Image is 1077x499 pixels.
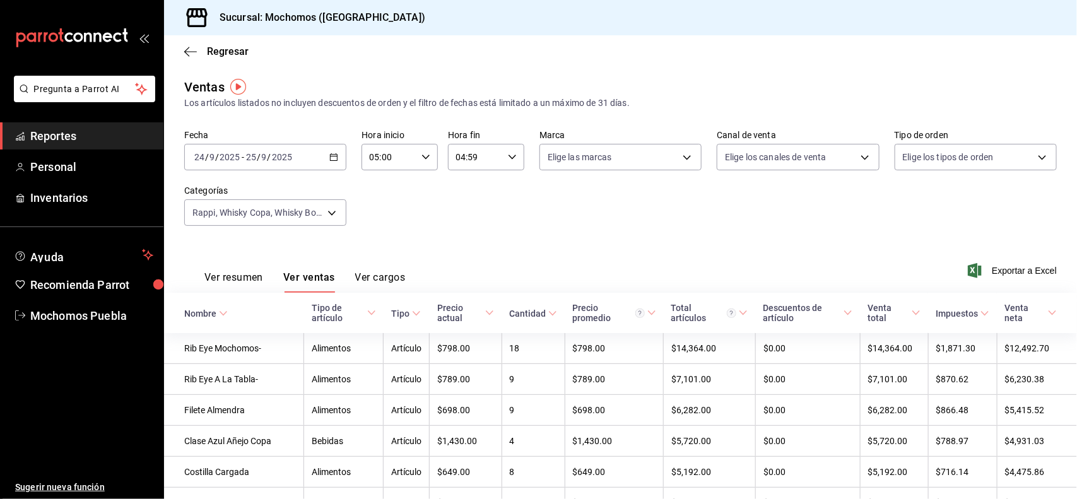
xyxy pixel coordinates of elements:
td: Alimentos [304,364,384,395]
td: $0.00 [755,364,860,395]
span: Venta neta [1004,303,1057,323]
button: Ver cargos [355,271,406,293]
td: $698.00 [565,395,663,426]
span: Rappi, Whisky Copa, Whisky Botella, Vodka Copa, Vodka Botella, Vinos Usa, Vinos [GEOGRAPHIC_DATA]... [192,206,323,219]
td: $789.00 [430,364,502,395]
td: Artículo [384,457,430,488]
td: $798.00 [430,333,502,364]
td: 4 [502,426,565,457]
button: Regresar [184,45,249,57]
td: $698.00 [430,395,502,426]
div: Impuestos [936,308,978,319]
label: Hora inicio [362,131,438,140]
img: Tooltip marker [230,79,246,95]
input: ---- [219,152,240,162]
td: Rib Eye A La Tabla- [164,364,304,395]
div: Tipo de artículo [312,303,365,323]
td: Artículo [384,426,430,457]
td: $5,192.00 [860,457,928,488]
td: $0.00 [755,426,860,457]
input: -- [209,152,215,162]
label: Canal de venta [717,131,879,140]
label: Categorías [184,187,346,196]
td: 8 [502,457,565,488]
td: $1,430.00 [430,426,502,457]
label: Tipo de orden [895,131,1057,140]
div: Cantidad [509,308,546,319]
td: $649.00 [430,457,502,488]
td: Clase Azul Añejo Copa [164,426,304,457]
td: $7,101.00 [860,364,928,395]
div: Descuentos de artículo [763,303,841,323]
button: Ver resumen [204,271,263,293]
td: $866.48 [928,395,997,426]
span: Inventarios [30,189,153,206]
span: Cantidad [509,308,557,319]
span: / [205,152,209,162]
span: Sugerir nueva función [15,481,153,494]
td: $6,282.00 [860,395,928,426]
input: -- [194,152,205,162]
td: $649.00 [565,457,663,488]
td: Rib Eye Mochomos- [164,333,304,364]
input: -- [245,152,257,162]
a: Pregunta a Parrot AI [9,91,155,105]
td: Artículo [384,333,430,364]
td: $1,871.30 [928,333,997,364]
td: $0.00 [755,395,860,426]
div: Precio actual [437,303,483,323]
td: Artículo [384,364,430,395]
td: $12,492.70 [997,333,1077,364]
td: $798.00 [565,333,663,364]
td: 18 [502,333,565,364]
div: Ventas [184,78,225,97]
td: $4,931.03 [997,426,1077,457]
td: $0.00 [755,457,860,488]
span: Ayuda [30,247,137,262]
td: Alimentos [304,333,384,364]
div: Venta total [868,303,909,323]
span: / [268,152,271,162]
div: Precio promedio [572,303,644,323]
span: Total artículos [671,303,748,323]
td: $6,282.00 [664,395,756,426]
td: $14,364.00 [664,333,756,364]
td: 9 [502,364,565,395]
span: - [242,152,244,162]
td: $870.62 [928,364,997,395]
span: Descuentos de artículo [763,303,852,323]
div: Los artículos listados no incluyen descuentos de orden y el filtro de fechas está limitado a un m... [184,97,1057,110]
td: $788.97 [928,426,997,457]
button: Exportar a Excel [970,263,1057,278]
td: $7,101.00 [664,364,756,395]
button: Ver ventas [283,271,335,293]
td: $4,475.86 [997,457,1077,488]
td: Artículo [384,395,430,426]
td: $5,415.52 [997,395,1077,426]
td: 9 [502,395,565,426]
svg: Precio promedio = Total artículos / cantidad [635,308,645,318]
span: Regresar [207,45,249,57]
span: Elige los canales de venta [725,151,826,163]
input: -- [261,152,268,162]
div: Venta neta [1004,303,1045,323]
span: / [215,152,219,162]
span: Venta total [868,303,921,323]
span: Nombre [184,308,228,319]
span: / [257,152,261,162]
span: Impuestos [936,308,989,319]
input: ---- [271,152,293,162]
span: Reportes [30,127,153,144]
td: $5,720.00 [860,426,928,457]
div: Nombre [184,308,216,319]
td: $1,430.00 [565,426,663,457]
td: $6,230.38 [997,364,1077,395]
button: Pregunta a Parrot AI [14,76,155,102]
div: Tipo [391,308,409,319]
label: Fecha [184,131,346,140]
h3: Sucursal: Mochomos ([GEOGRAPHIC_DATA]) [209,10,425,25]
span: Elige las marcas [548,151,612,163]
span: Precio actual [437,303,494,323]
td: Alimentos [304,395,384,426]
